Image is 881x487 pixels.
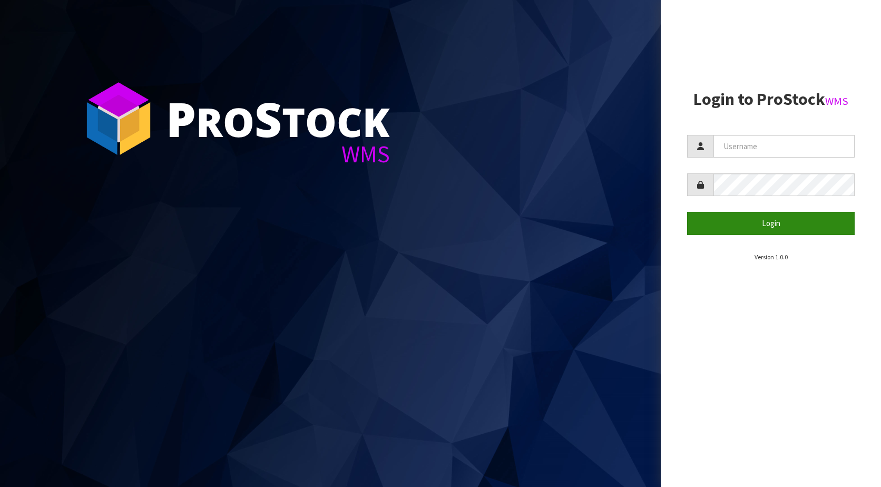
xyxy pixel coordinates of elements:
[687,212,855,235] button: Login
[687,90,855,109] h2: Login to ProStock
[713,135,855,158] input: Username
[166,86,196,151] span: P
[166,142,390,166] div: WMS
[254,86,282,151] span: S
[755,253,788,261] small: Version 1.0.0
[825,94,848,108] small: WMS
[79,79,158,158] img: ProStock Cube
[166,95,390,142] div: ro tock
